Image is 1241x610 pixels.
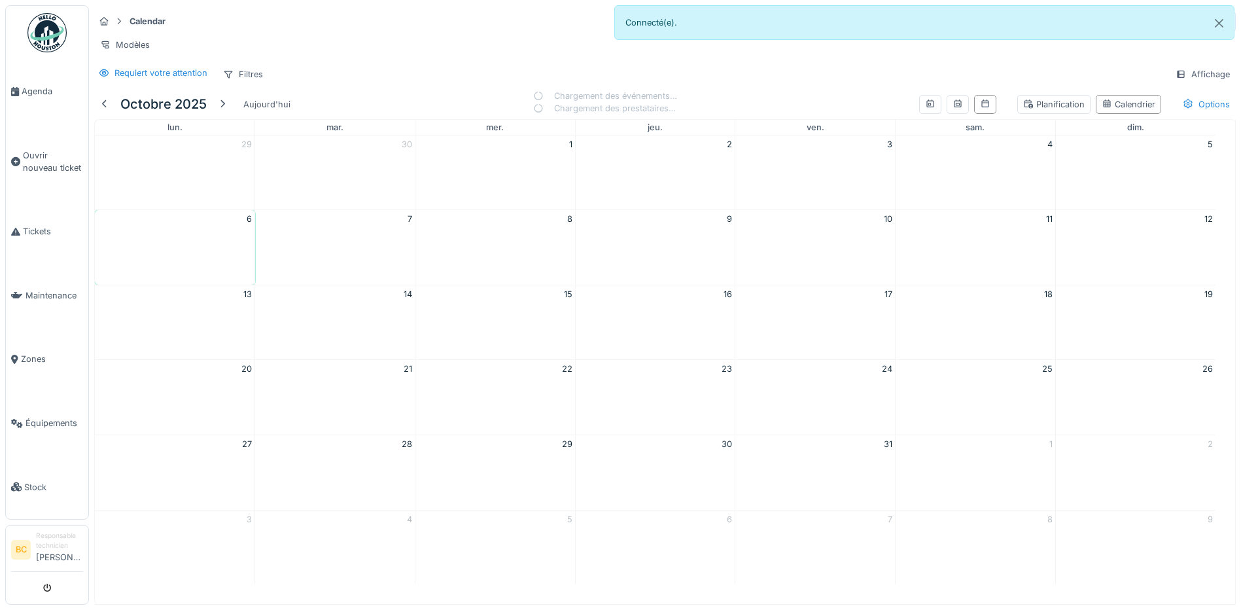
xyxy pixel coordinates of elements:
[241,285,254,303] a: 13 octobre 2025
[724,135,735,153] a: 2 octobre 2025
[1023,98,1085,111] div: Planification
[36,531,83,569] li: [PERSON_NAME]
[1204,6,1234,41] button: Close
[6,327,88,391] a: Zones
[804,120,827,135] a: vendredi
[735,285,896,360] td: 17 octobre 2025
[23,149,83,174] span: Ouvrir nouveau ticket
[575,510,735,584] td: 6 novembre 2025
[896,135,1056,210] td: 4 octobre 2025
[6,200,88,264] a: Tickets
[415,135,575,210] td: 1 octobre 2025
[896,435,1056,511] td: 1 novembre 2025
[533,90,677,102] div: Chargement des événements…
[6,391,88,456] a: Équipements
[401,360,415,378] a: 21 octobre 2025
[721,285,735,303] a: 16 octobre 2025
[11,540,31,560] li: BC
[1040,360,1055,378] a: 25 octobre 2025
[559,360,575,378] a: 22 octobre 2025
[1055,435,1215,511] td: 2 novembre 2025
[239,135,254,153] a: 29 septembre 2025
[21,353,83,365] span: Zones
[567,135,575,153] a: 1 octobre 2025
[575,435,735,511] td: 30 octobre 2025
[324,120,346,135] a: mardi
[27,13,67,52] img: Badge_color-CXgf-gQk.svg
[483,120,506,135] a: mercredi
[561,285,575,303] a: 15 octobre 2025
[565,511,575,528] a: 5 novembre 2025
[1205,435,1215,453] a: 2 novembre 2025
[124,15,171,27] strong: Calendar
[399,135,415,153] a: 30 septembre 2025
[415,510,575,584] td: 5 novembre 2025
[896,210,1056,285] td: 11 octobre 2025
[575,210,735,285] td: 9 octobre 2025
[559,435,575,453] a: 29 octobre 2025
[6,264,88,328] a: Maintenance
[255,135,415,210] td: 30 septembre 2025
[719,435,735,453] a: 30 octobre 2025
[120,96,207,112] h5: octobre 2025
[23,225,83,238] span: Tickets
[94,35,156,54] div: Modèles
[255,435,415,511] td: 28 octobre 2025
[255,210,415,285] td: 7 octobre 2025
[24,481,83,493] span: Stock
[724,210,735,228] a: 9 octobre 2025
[244,511,254,528] a: 3 novembre 2025
[415,360,575,435] td: 22 octobre 2025
[896,360,1056,435] td: 25 octobre 2025
[1202,285,1215,303] a: 19 octobre 2025
[896,510,1056,584] td: 8 novembre 2025
[217,65,269,84] div: Filtres
[95,135,255,210] td: 29 septembre 2025
[36,531,83,551] div: Responsable technicien
[415,210,575,285] td: 8 octobre 2025
[165,120,185,135] a: lundi
[1055,135,1215,210] td: 5 octobre 2025
[885,511,895,528] a: 7 novembre 2025
[719,360,735,378] a: 23 octobre 2025
[724,511,735,528] a: 6 novembre 2025
[1055,360,1215,435] td: 26 octobre 2025
[255,285,415,360] td: 14 octobre 2025
[884,135,895,153] a: 3 octobre 2025
[575,360,735,435] td: 23 octobre 2025
[399,435,415,453] a: 28 octobre 2025
[95,285,255,360] td: 13 octobre 2025
[95,210,255,285] td: 6 octobre 2025
[565,210,575,228] a: 8 octobre 2025
[1202,210,1215,228] a: 12 octobre 2025
[1170,65,1236,84] div: Affichage
[239,360,254,378] a: 20 octobre 2025
[405,210,415,228] a: 7 octobre 2025
[735,135,896,210] td: 3 octobre 2025
[1125,120,1147,135] a: dimanche
[1205,135,1215,153] a: 5 octobre 2025
[735,210,896,285] td: 10 octobre 2025
[6,60,88,124] a: Agenda
[244,210,254,228] a: 6 octobre 2025
[1045,135,1055,153] a: 4 octobre 2025
[1205,511,1215,528] a: 9 novembre 2025
[575,285,735,360] td: 16 octobre 2025
[1045,511,1055,528] a: 8 novembre 2025
[26,417,83,429] span: Équipements
[963,120,987,135] a: samedi
[881,210,895,228] a: 10 octobre 2025
[575,135,735,210] td: 2 octobre 2025
[735,360,896,435] td: 24 octobre 2025
[879,360,895,378] a: 24 octobre 2025
[11,531,83,572] a: BC Responsable technicien[PERSON_NAME]
[645,120,665,135] a: jeudi
[401,285,415,303] a: 14 octobre 2025
[881,435,895,453] a: 31 octobre 2025
[1102,98,1155,111] div: Calendrier
[1055,510,1215,584] td: 9 novembre 2025
[1055,210,1215,285] td: 12 octobre 2025
[415,285,575,360] td: 15 octobre 2025
[415,435,575,511] td: 29 octobre 2025
[114,67,207,79] div: Requiert votre attention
